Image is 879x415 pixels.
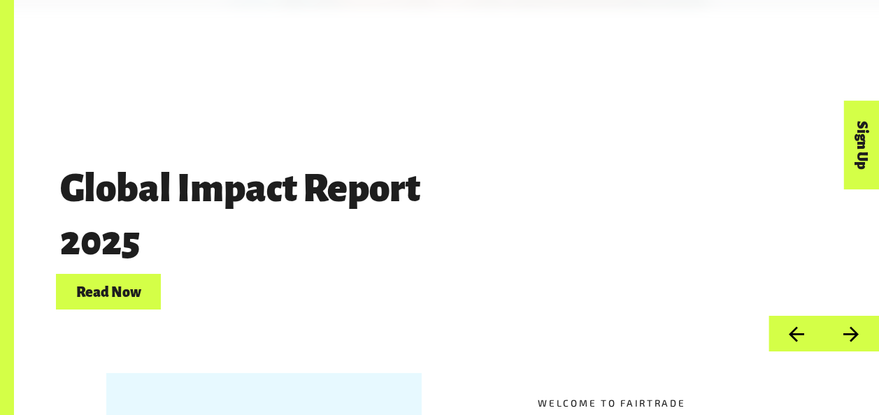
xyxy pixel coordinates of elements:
button: Previous [769,316,824,351]
span: Global Impact Report 2025 [56,168,424,263]
a: Read Now [56,274,161,310]
button: Next [824,316,879,351]
h5: Welcome to Fairtrade [538,396,787,410]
